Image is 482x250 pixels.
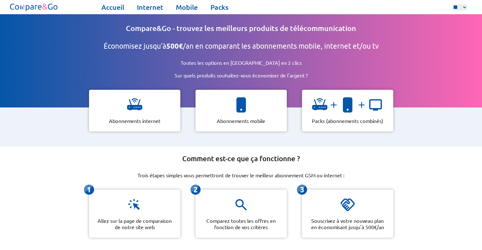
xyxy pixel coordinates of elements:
[126,24,356,33] h1: Compare&Go - trouvez les meilleurs produits de télécommunication
[234,197,249,212] img: icône représentant une loupe
[154,72,328,78] p: Sur quels produits souhaitez-vous économiser de l'argent ?
[310,217,386,230] p: Souscrivez à votre nouveau plan en économisant jusqu'à 500€/an
[297,90,398,131] a: icône représentant un smartphone et un modemandicon representing a smartphoneandicon representing...
[210,3,228,12] a: Packs
[327,100,340,110] img: and
[166,42,183,50] b: 500€
[160,59,322,66] p: Toutes les options en [GEOGRAPHIC_DATA] en 2 clics
[312,97,327,113] img: icône représentant un smartphone et un modem
[127,97,142,113] img: icône représentant un modem
[297,185,307,195] img: icône représentant la troisième étape
[340,97,355,113] img: icon representing a smartphone
[9,2,60,13] img: Logo of Compare&Go
[97,217,173,230] p: Allez sur la page de comparaison de notre site web
[340,197,355,212] img: icône représentant une poignée de main
[190,185,201,195] img: icône représentant la deuxième étape
[127,197,142,212] img: icône représentant un clic
[104,42,379,51] h2: Économisez jusqu'à /an en comparant les abonnements mobile, internet et/ou tv
[101,3,124,12] a: Accueil
[109,118,160,124] p: Abonnements internet
[203,217,279,230] p: Comparez toutes les offres en fonction de vos critères
[84,185,94,195] img: icône représentant la première étape
[312,118,383,124] p: Packs (abonnements combinés)
[368,97,383,113] img: icon representing a tv
[217,118,265,124] p: Abonnements mobile
[234,97,249,113] img: icône représentant un smartphone
[176,3,198,12] a: Mobile
[138,172,344,178] p: Trois étapes simples vous permettront de trouver le meilleur abonnement GSM ou internet :
[182,154,300,163] h2: Comment est-ce que ça fonctionne ?
[355,100,368,110] img: and
[190,90,292,131] a: icône représentant un smartphone Abonnements mobile
[84,90,185,131] a: icône représentant un modem Abonnements internet
[137,3,163,12] a: Internet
